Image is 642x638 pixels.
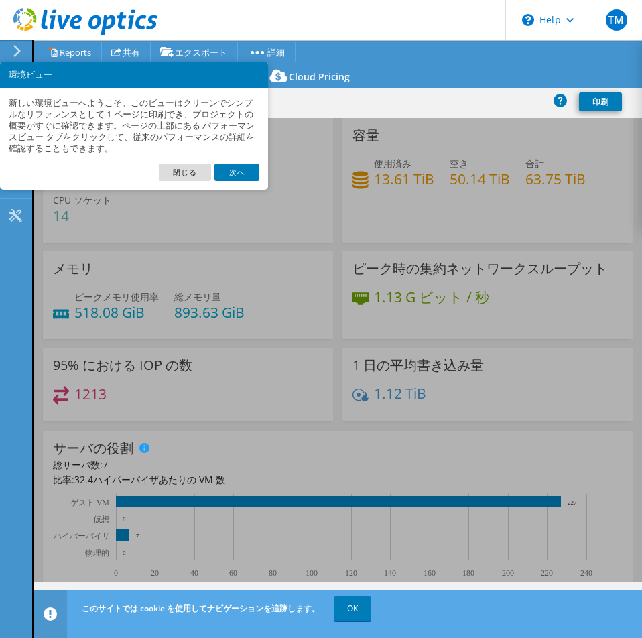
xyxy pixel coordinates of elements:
[522,14,534,26] svg: \n
[159,164,211,181] a: 閉じる
[237,42,296,62] a: 詳細
[38,42,102,62] a: Reports
[101,42,151,62] a: 共有
[82,602,320,614] span: このサイトでは cookie を使用してナビゲーションを追跡します。
[579,92,622,111] a: 印刷
[9,70,259,79] h3: 環境ビュー
[9,97,259,155] p: 新しい環境ビューへようこそ。このビューはクリーンでシンプルなリファレンスとして 1 ページに印刷でき、プロジェクトの概要がすぐに確認できます。ページの上部にある パフォーマンスビュー タブをクリ...
[150,42,238,62] a: エクスポート
[606,9,627,31] span: TM
[214,164,259,181] a: 次へ
[289,70,350,83] span: Cloud Pricing
[334,596,371,621] a: OK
